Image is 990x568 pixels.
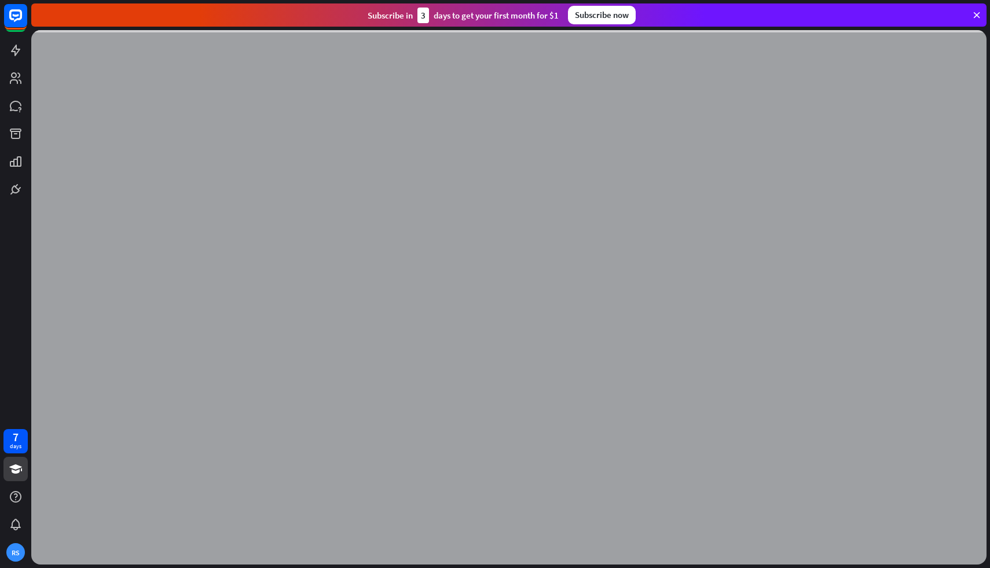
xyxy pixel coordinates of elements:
div: 7 [13,432,19,442]
div: 3 [417,8,429,23]
div: Subscribe in days to get your first month for $1 [368,8,559,23]
div: RS [6,543,25,562]
div: Subscribe now [568,6,636,24]
a: 7 days [3,429,28,453]
div: days [10,442,21,450]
